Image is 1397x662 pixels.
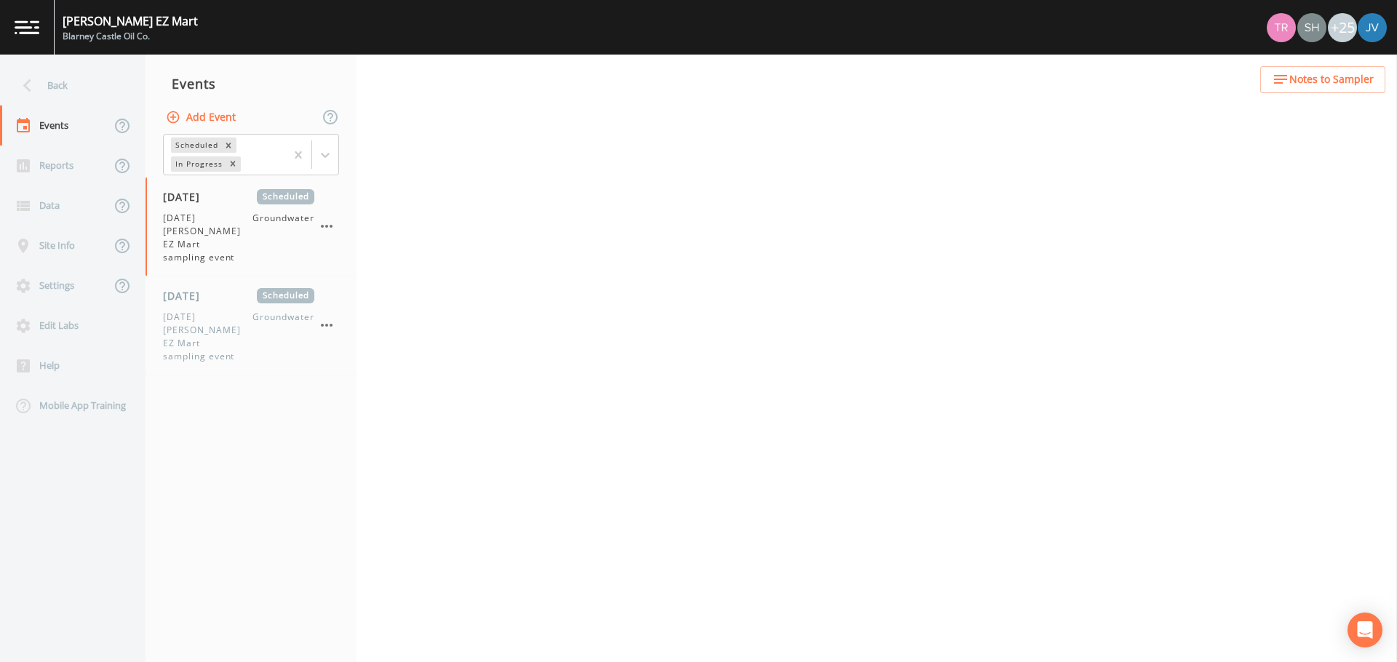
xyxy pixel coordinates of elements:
[146,65,357,102] div: Events
[171,137,220,153] div: Scheduled
[1260,66,1385,93] button: Notes to Sampler
[163,288,210,303] span: [DATE]
[63,30,198,43] div: Blarney Castle Oil Co.
[1297,13,1326,42] img: 726fd29fcef06c5d4d94ec3380ebb1a1
[171,156,225,172] div: In Progress
[257,288,314,303] span: Scheduled
[252,311,314,363] span: Groundwater
[1266,13,1297,42] div: Travis Kirin
[63,12,198,30] div: [PERSON_NAME] EZ Mart
[163,104,242,131] button: Add Event
[163,311,252,363] span: [DATE] [PERSON_NAME] EZ Mart sampling event
[15,20,39,34] img: logo
[1267,13,1296,42] img: 939099765a07141c2f55256aeaad4ea5
[220,137,236,153] div: Remove Scheduled
[252,212,314,264] span: Groundwater
[146,178,357,276] a: [DATE]Scheduled[DATE] [PERSON_NAME] EZ Mart sampling eventGroundwater
[257,189,314,204] span: Scheduled
[1289,71,1374,89] span: Notes to Sampler
[225,156,241,172] div: Remove In Progress
[163,189,210,204] span: [DATE]
[1348,613,1382,647] div: Open Intercom Messenger
[1358,13,1387,42] img: d880935ebd2e17e4df7e3e183e9934ef
[163,212,252,264] span: [DATE] [PERSON_NAME] EZ Mart sampling event
[1328,13,1357,42] div: +25
[1297,13,1327,42] div: shaynee@enviro-britesolutions.com
[146,276,357,375] a: [DATE]Scheduled[DATE] [PERSON_NAME] EZ Mart sampling eventGroundwater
